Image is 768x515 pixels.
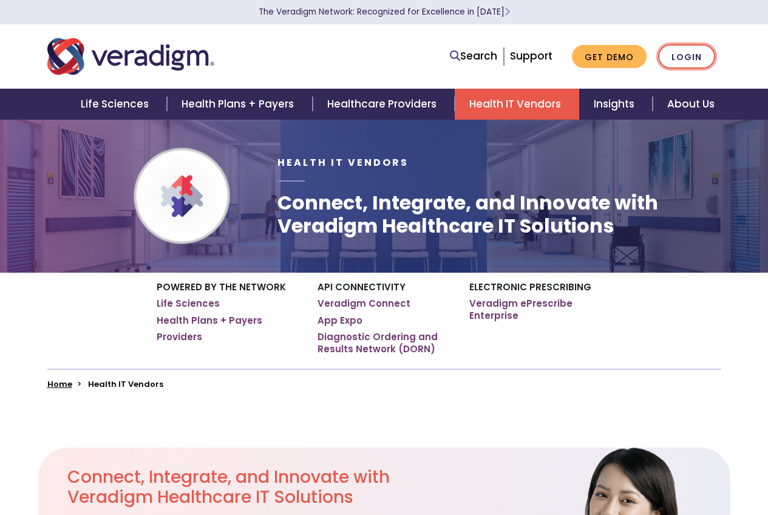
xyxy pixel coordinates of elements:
a: Login [658,44,715,69]
a: App Expo [318,315,362,327]
a: Veradigm Connect [318,298,410,310]
a: Diagnostic Ordering and Results Network (DORN) [318,331,451,355]
img: Veradigm logo [47,36,214,77]
span: Health IT Vendors [277,155,409,169]
a: Insights [579,89,653,120]
a: The Veradigm Network: Recognized for Excellence in [DATE]Learn More [259,6,510,18]
a: Search [450,48,497,64]
a: About Us [653,89,729,120]
a: Life Sciences [157,298,220,310]
a: Veradigm ePrescribe Enterprise [469,298,612,321]
a: Health Plans + Payers [167,89,312,120]
a: Healthcare Providers [313,89,455,120]
a: Providers [157,331,202,343]
span: Learn More [505,6,510,18]
a: Health IT Vendors [455,89,579,120]
a: Support [510,49,552,63]
a: Health Plans + Payers [157,315,262,327]
a: Get Demo [572,45,647,69]
a: Home [47,378,72,390]
h2: Connect, Integrate, and Innovate with Veradigm Healthcare IT Solutions [67,467,442,508]
a: Life Sciences [66,89,167,120]
h1: Connect, Integrate, and Innovate with Veradigm Healthcare IT Solutions [277,191,721,238]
